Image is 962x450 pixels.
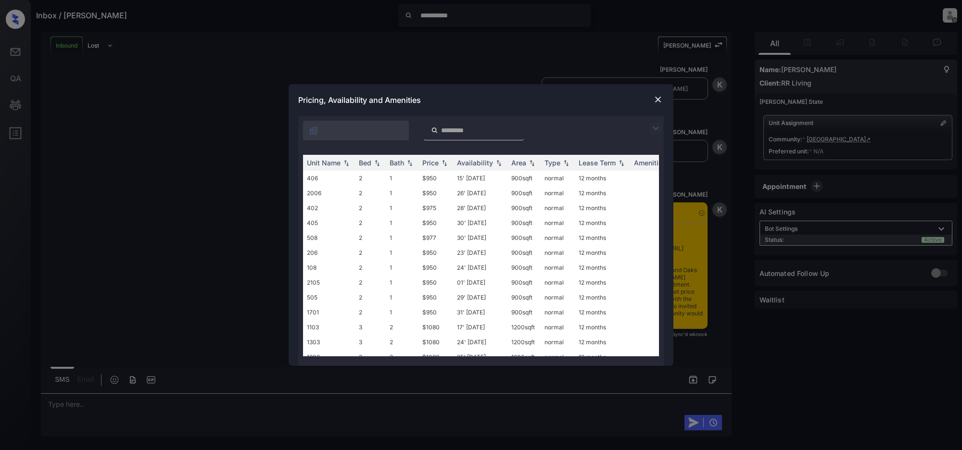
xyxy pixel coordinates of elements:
td: $950 [418,275,453,290]
div: Bed [359,159,371,167]
div: Lease Term [579,159,616,167]
td: 2006 [303,186,355,200]
td: 900 sqft [507,275,541,290]
td: 2 [386,320,418,335]
td: normal [541,245,575,260]
td: 1103 [303,320,355,335]
td: $950 [418,260,453,275]
td: $950 [418,245,453,260]
td: $950 [418,186,453,200]
td: 17' [DATE] [453,320,507,335]
td: 900 sqft [507,186,541,200]
td: 30' [DATE] [453,215,507,230]
td: 2 [355,305,386,320]
td: normal [541,186,575,200]
td: 2 [355,171,386,186]
td: 1206 [303,350,355,364]
td: $950 [418,305,453,320]
td: normal [541,290,575,305]
td: 206 [303,245,355,260]
td: normal [541,171,575,186]
td: 2 [355,245,386,260]
td: 1 [386,305,418,320]
td: $950 [418,290,453,305]
td: $950 [418,215,453,230]
div: Type [544,159,560,167]
td: 12 months [575,350,630,364]
td: 406 [303,171,355,186]
td: normal [541,275,575,290]
img: sorting [494,160,504,166]
img: sorting [440,160,449,166]
td: 12 months [575,186,630,200]
div: Price [422,159,439,167]
td: 01' [DATE] [453,275,507,290]
div: Amenities [634,159,666,167]
td: 3 [355,335,386,350]
td: 1 [386,186,418,200]
img: icon-zuma [650,123,661,134]
td: $1080 [418,335,453,350]
td: 2 [355,290,386,305]
td: $950 [418,171,453,186]
img: close [653,95,663,104]
td: 2 [386,335,418,350]
td: normal [541,335,575,350]
td: 29' [DATE] [453,290,507,305]
td: 1200 sqft [507,350,541,364]
td: 1 [386,290,418,305]
td: 26' [DATE] [453,186,507,200]
td: 1 [386,275,418,290]
td: normal [541,230,575,245]
img: icon-zuma [309,126,318,136]
td: 30' [DATE] [453,230,507,245]
div: Area [511,159,526,167]
td: 505 [303,290,355,305]
td: 1303 [303,335,355,350]
td: 15' [DATE] [453,171,507,186]
td: $975 [418,200,453,215]
td: 12 months [575,245,630,260]
td: $1080 [418,350,453,364]
td: 12 months [575,171,630,186]
td: 1200 sqft [507,335,541,350]
td: $977 [418,230,453,245]
td: normal [541,320,575,335]
td: 1200 sqft [507,320,541,335]
td: 3 [355,350,386,364]
td: $1080 [418,320,453,335]
img: sorting [527,160,537,166]
td: 900 sqft [507,245,541,260]
td: 2 [355,260,386,275]
td: 1 [386,245,418,260]
img: sorting [405,160,415,166]
div: Pricing, Availability and Amenities [289,84,673,116]
td: 508 [303,230,355,245]
td: normal [541,215,575,230]
div: Bath [390,159,404,167]
td: 900 sqft [507,230,541,245]
td: 2105 [303,275,355,290]
td: 1 [386,200,418,215]
td: 1 [386,230,418,245]
td: 24' [DATE] [453,260,507,275]
td: 28' [DATE] [453,200,507,215]
td: 3 [355,320,386,335]
td: 900 sqft [507,305,541,320]
td: 12 months [575,290,630,305]
td: 25' [DATE] [453,350,507,364]
img: sorting [372,160,382,166]
td: 12 months [575,275,630,290]
td: 402 [303,200,355,215]
td: 23' [DATE] [453,245,507,260]
td: 12 months [575,260,630,275]
td: 31' [DATE] [453,305,507,320]
td: 1701 [303,305,355,320]
td: normal [541,305,575,320]
td: 12 months [575,200,630,215]
td: 900 sqft [507,260,541,275]
td: 1 [386,215,418,230]
td: 24' [DATE] [453,335,507,350]
img: sorting [617,160,626,166]
td: 12 months [575,335,630,350]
